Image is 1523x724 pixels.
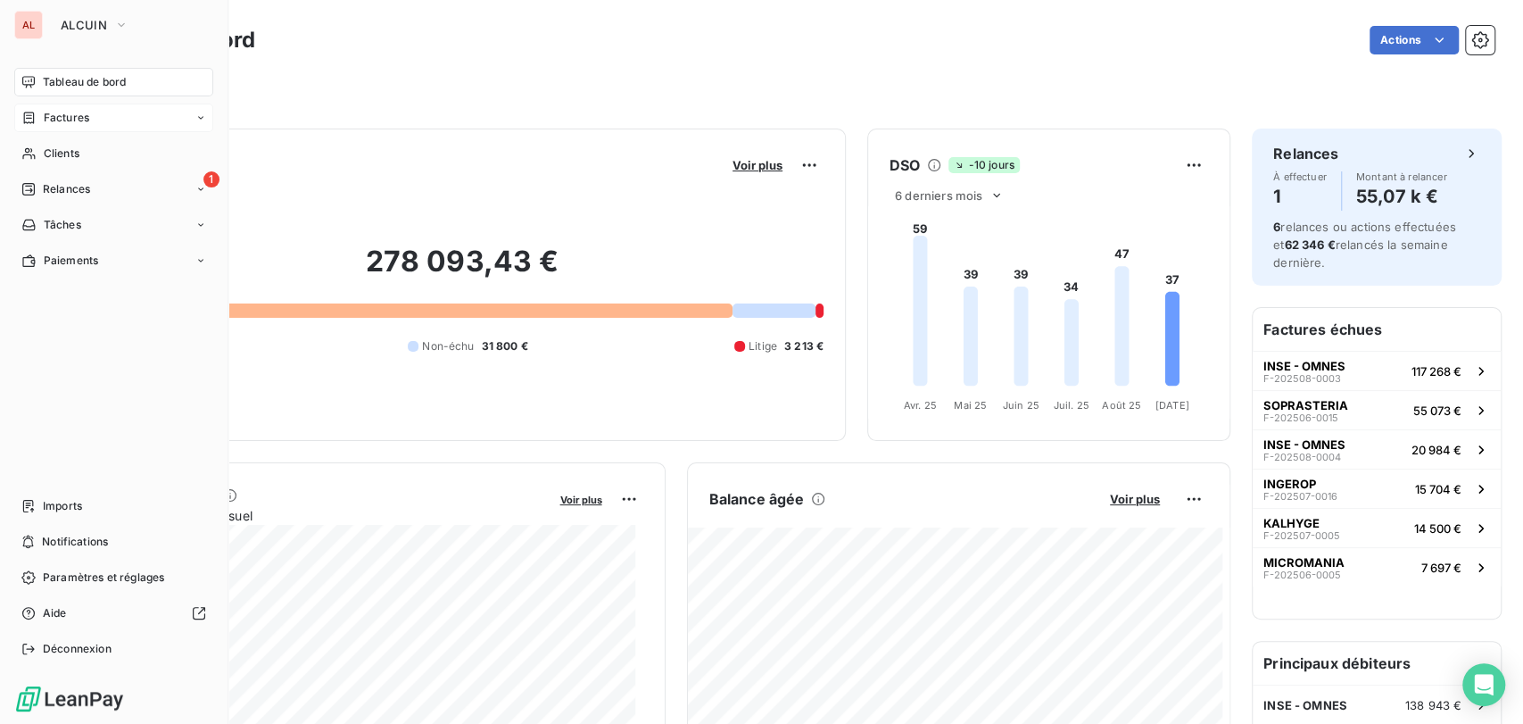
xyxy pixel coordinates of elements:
span: À effectuer [1273,171,1327,182]
tspan: Mai 25 [954,398,987,411]
h6: Principaux débiteurs [1253,642,1501,685]
span: INSE - OMNES [1263,359,1345,373]
span: 55 073 € [1413,404,1461,418]
span: F-202508-0004 [1263,452,1341,462]
span: F-202507-0016 [1263,491,1337,502]
span: Notifications [42,534,108,550]
div: Open Intercom Messenger [1462,663,1505,706]
h6: Factures échues [1253,308,1501,351]
span: -10 jours [948,157,1019,173]
button: INSE - OMNESF-202508-0003117 268 € [1253,351,1501,390]
span: Non-échu [422,338,474,354]
h4: 55,07 k € [1356,182,1447,211]
span: Déconnexion [43,641,112,657]
span: Montant à relancer [1356,171,1447,182]
span: Voir plus [1110,492,1160,506]
span: Factures [44,110,89,126]
span: 3 213 € [784,338,824,354]
span: Tableau de bord [43,74,126,90]
span: 1 [203,171,219,187]
span: 14 500 € [1414,521,1461,536]
div: AL [14,11,43,39]
h2: 278 093,43 € [101,244,824,297]
span: F-202506-0015 [1263,412,1338,423]
span: Voir plus [733,158,782,172]
span: INSE - OMNES [1263,437,1345,452]
h6: DSO [890,154,920,176]
span: 117 268 € [1411,364,1461,379]
span: 6 derniers mois [895,188,982,203]
span: 31 800 € [482,338,528,354]
span: Chiffre d'affaires mensuel [101,506,548,525]
span: INGEROP [1263,477,1316,491]
button: Voir plus [1105,491,1165,507]
tspan: Avr. 25 [904,398,937,411]
button: Voir plus [555,491,608,507]
span: SOPRASTERIA [1263,398,1348,412]
span: Aide [43,605,67,621]
button: Voir plus [727,157,788,173]
span: relances ou actions effectuées et relancés la semaine dernière. [1273,220,1456,270]
span: 6 [1273,220,1280,234]
h6: Relances [1273,143,1338,164]
tspan: Août 25 [1102,398,1141,411]
tspan: Juin 25 [1003,398,1039,411]
button: INSE - OMNESF-202508-000420 984 € [1253,429,1501,469]
h6: Balance âgée [709,488,805,510]
span: Imports [43,498,82,514]
span: INSE - OMNES [1263,698,1347,712]
span: F-202506-0005 [1263,570,1341,580]
span: Relances [43,181,90,197]
span: Tâches [44,217,81,233]
span: F-202507-0005 [1263,530,1340,541]
img: Logo LeanPay [14,685,125,713]
button: MICROMANIAF-202506-00057 697 € [1253,547,1501,587]
h4: 1 [1273,182,1327,211]
span: Litige [749,338,777,354]
button: SOPRASTERIAF-202506-001555 073 € [1253,390,1501,429]
span: Paramètres et réglages [43,570,164,586]
span: F-202508-0003 [1263,373,1341,384]
span: 138 943 € [1405,698,1461,712]
span: Paiements [44,253,98,269]
span: ALCUIN [61,18,107,32]
span: 7 697 € [1421,561,1461,575]
span: 15 704 € [1415,482,1461,496]
span: 62 346 € [1284,237,1335,252]
button: INGEROPF-202507-001615 704 € [1253,469,1501,508]
span: MICROMANIA [1263,555,1345,570]
span: 20 984 € [1411,443,1461,457]
tspan: [DATE] [1155,398,1189,411]
span: Clients [44,146,79,162]
button: Actions [1370,26,1459,54]
span: Voir plus [560,494,602,506]
a: Aide [14,599,213,628]
tspan: Juil. 25 [1054,398,1089,411]
button: KALHYGEF-202507-000514 500 € [1253,508,1501,547]
span: KALHYGE [1263,516,1320,530]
